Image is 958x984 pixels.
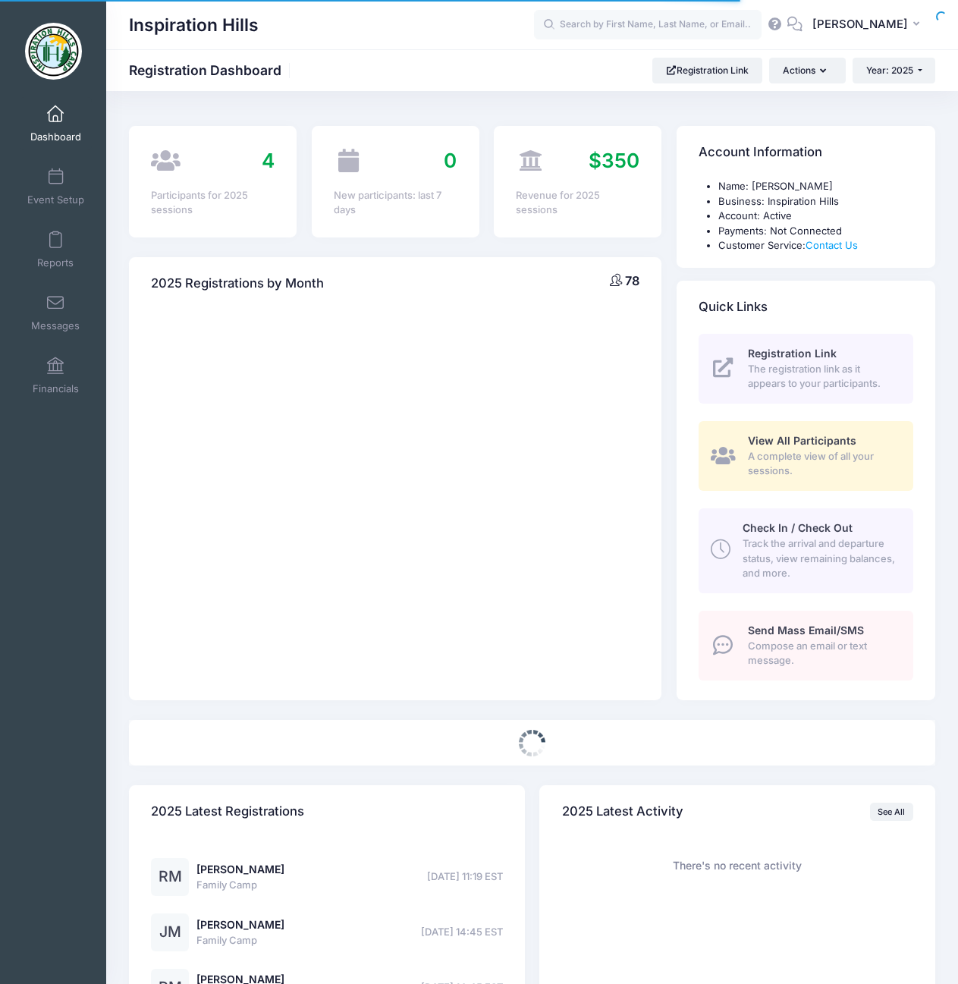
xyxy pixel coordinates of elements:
[699,611,913,681] a: Send Mass Email/SMS Compose an email or text message.
[534,10,762,40] input: Search by First Name, Last Name, or Email...
[421,925,503,940] span: [DATE] 14:45 EST
[853,58,935,83] button: Year: 2025
[20,286,92,339] a: Messages
[31,319,80,332] span: Messages
[151,858,189,896] div: RM
[870,803,913,821] a: See All
[748,362,896,391] span: The registration link as it appears to your participants.
[151,926,189,939] a: JM
[196,878,284,893] span: Family Camp
[30,130,81,143] span: Dashboard
[516,188,639,218] div: Revenue for 2025 sessions
[562,791,683,834] h4: 2025 Latest Activity
[743,521,853,534] span: Check In / Check Out
[748,449,896,479] span: A complete view of all your sessions.
[151,791,304,834] h4: 2025 Latest Registrations
[151,913,189,951] div: JM
[748,639,896,668] span: Compose an email or text message.
[748,347,837,360] span: Registration Link
[151,188,275,218] div: Participants for 2025 sessions
[129,8,259,42] h1: Inspiration Hills
[262,149,275,172] span: 4
[769,58,845,83] button: Actions
[33,382,79,395] span: Financials
[20,160,92,213] a: Event Setup
[652,58,762,83] a: Registration Link
[803,8,935,42] button: [PERSON_NAME]
[25,23,82,80] img: Inspiration Hills
[562,858,913,874] div: There's no recent activity
[699,285,768,329] h4: Quick Links
[718,194,913,209] li: Business: Inspiration Hills
[718,224,913,239] li: Payments: Not Connected
[718,238,913,253] li: Customer Service:
[427,869,503,885] span: [DATE] 11:19 EST
[334,188,457,218] div: New participants: last 7 days
[699,421,913,491] a: View All Participants A complete view of all your sessions.
[20,349,92,402] a: Financials
[37,256,74,269] span: Reports
[589,149,639,172] span: $350
[718,209,913,224] li: Account: Active
[748,434,856,447] span: View All Participants
[20,97,92,150] a: Dashboard
[718,179,913,194] li: Name: [PERSON_NAME]
[806,239,858,251] a: Contact Us
[699,131,822,174] h4: Account Information
[444,149,457,172] span: 0
[129,62,294,78] h1: Registration Dashboard
[27,193,84,206] span: Event Setup
[196,863,284,876] a: [PERSON_NAME]
[743,536,896,581] span: Track the arrival and departure status, view remaining balances, and more.
[866,64,913,76] span: Year: 2025
[699,334,913,404] a: Registration Link The registration link as it appears to your participants.
[151,262,324,305] h4: 2025 Registrations by Month
[196,933,284,948] span: Family Camp
[196,918,284,931] a: [PERSON_NAME]
[699,508,913,593] a: Check In / Check Out Track the arrival and departure status, view remaining balances, and more.
[20,223,92,276] a: Reports
[151,871,189,884] a: RM
[812,16,908,33] span: [PERSON_NAME]
[625,273,639,288] span: 78
[748,624,864,637] span: Send Mass Email/SMS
